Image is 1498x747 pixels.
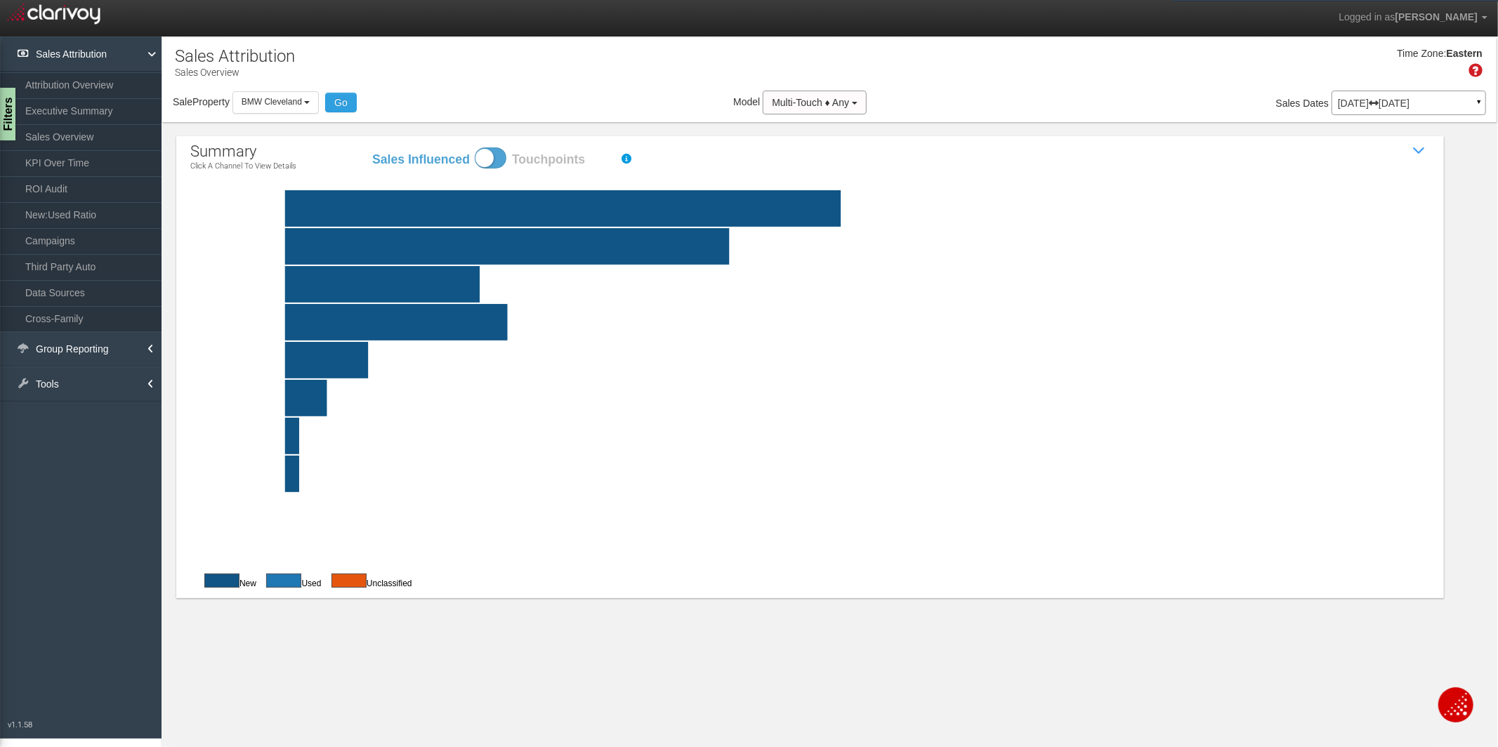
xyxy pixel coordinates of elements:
[1473,94,1485,117] a: ▼
[512,151,610,168] label: Touchpoints
[197,573,256,590] div: New
[224,418,1464,454] rect: email|1|1|0
[242,97,302,107] span: BMW Cleveland
[325,93,357,112] button: Go
[1409,140,1430,161] i: Show / Hide Sales Attribution Chart
[224,266,1464,303] rect: organic search|14|7|0
[1339,11,1395,22] span: Logged in as
[224,228,1464,265] rect: website tools|32|27|0
[1276,98,1301,109] span: Sales
[372,151,470,168] label: Sales Influenced
[324,573,412,590] div: Unclassified
[224,494,1464,530] rect: other|0|2|0
[175,61,295,79] p: Sales Overview
[1328,1,1498,34] a: Logged in as[PERSON_NAME]
[266,574,301,588] button: Used
[1303,98,1329,109] span: Dates
[331,574,367,588] button: Used
[1338,98,1480,108] p: [DATE] [DATE]
[190,162,296,171] p: Click a channel to view details
[204,574,239,588] button: New
[224,456,1464,492] rect: equity mining|1|1|0
[224,342,1464,378] rect: paid search|6|2|0
[232,91,319,113] button: BMW Cleveland
[1392,47,1446,61] div: Time Zone:
[190,143,256,160] span: summary
[224,380,1464,416] rect: tier one|3|1|0
[173,96,192,107] span: Sale
[259,573,321,590] div: Used
[1395,11,1478,22] span: [PERSON_NAME]
[224,304,1464,341] rect: direct|16|4|0
[224,190,1464,227] rect: third party auto|40|34|0
[175,47,295,65] h1: Sales Attribution
[763,91,867,114] button: Multi-Touch ♦ Any
[772,97,849,108] span: Multi-Touch ♦ Any
[1447,47,1483,61] div: Eastern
